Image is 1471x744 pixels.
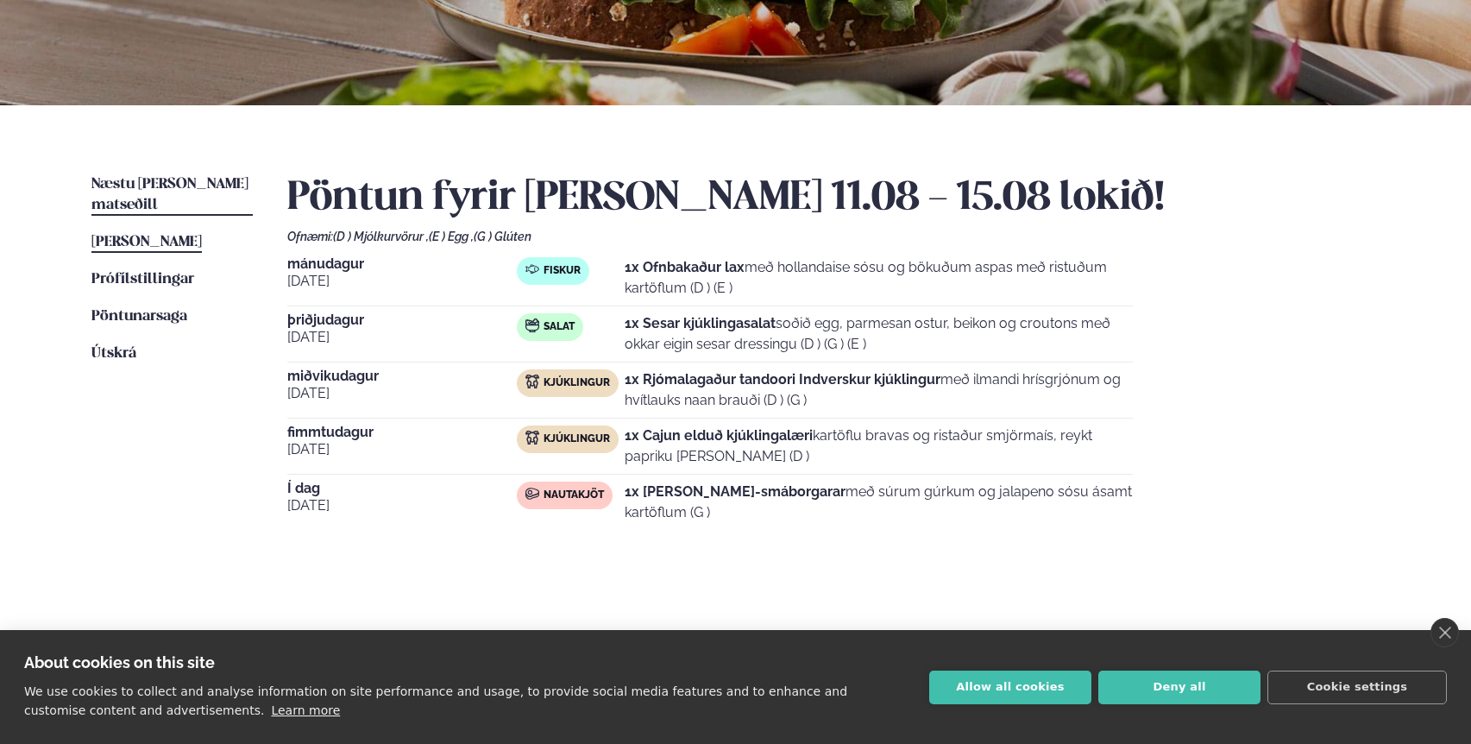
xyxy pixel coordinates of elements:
[625,426,1133,467] p: kartöflu bravas og ristaður smjörmaís, reykt papriku [PERSON_NAME] (D )
[525,431,539,445] img: chicken.svg
[625,371,940,388] strong: 1x Rjómalagaður tandoori Indverskur kjúklingur
[625,369,1133,411] p: með ilmandi hrísgrjónum og hvítlauks naan brauði (D ) (G )
[287,271,517,292] span: [DATE]
[24,684,847,717] p: We use cookies to collect and analyse information on site performance and usage, to provide socia...
[429,230,474,243] span: (E ) Egg ,
[287,230,1380,243] div: Ofnæmi:
[333,230,429,243] span: (D ) Mjólkurvörur ,
[91,174,253,216] a: Næstu [PERSON_NAME] matseðill
[91,272,194,287] span: Prófílstillingar
[1267,671,1447,704] button: Cookie settings
[287,426,517,439] span: fimmtudagur
[91,346,136,361] span: Útskrá
[525,375,539,388] img: chicken.svg
[91,177,248,212] span: Næstu [PERSON_NAME] matseðill
[525,487,539,501] img: beef.svg
[287,369,517,383] span: miðvikudagur
[287,327,517,348] span: [DATE]
[1098,671,1260,704] button: Deny all
[544,432,610,446] span: Kjúklingur
[625,313,1133,355] p: soðið egg, parmesan ostur, beikon og croutons með okkar eigin sesar dressingu (D ) (G ) (E )
[625,427,813,444] strong: 1x Cajun elduð kjúklingalæri
[625,315,776,331] strong: 1x Sesar kjúklingasalat
[91,235,202,249] span: [PERSON_NAME]
[287,495,517,516] span: [DATE]
[271,703,340,717] a: Learn more
[525,262,539,276] img: fish.svg
[91,344,136,364] a: Útskrá
[474,230,531,243] span: (G ) Glúten
[625,257,1133,299] p: með hollandaise sósu og bökuðum aspas með ristuðum kartöflum (D ) (E )
[287,174,1380,223] h2: Pöntun fyrir [PERSON_NAME] 11.08 - 15.08 lokið!
[91,309,187,324] span: Pöntunarsaga
[287,313,517,327] span: þriðjudagur
[929,671,1091,704] button: Allow all cookies
[625,259,745,275] strong: 1x Ofnbakaður lax
[544,489,604,502] span: Nautakjöt
[625,482,1133,523] p: með súrum gúrkum og jalapeno sósu ásamt kartöflum (G )
[287,439,517,460] span: [DATE]
[525,318,539,332] img: salad.svg
[287,257,517,271] span: mánudagur
[544,376,610,390] span: Kjúklingur
[544,264,581,278] span: Fiskur
[287,383,517,404] span: [DATE]
[1430,618,1459,647] a: close
[24,653,215,671] strong: About cookies on this site
[625,483,846,500] strong: 1x [PERSON_NAME]-smáborgarar
[91,269,194,290] a: Prófílstillingar
[91,306,187,327] a: Pöntunarsaga
[91,232,202,253] a: [PERSON_NAME]
[544,320,575,334] span: Salat
[287,482,517,495] span: Í dag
